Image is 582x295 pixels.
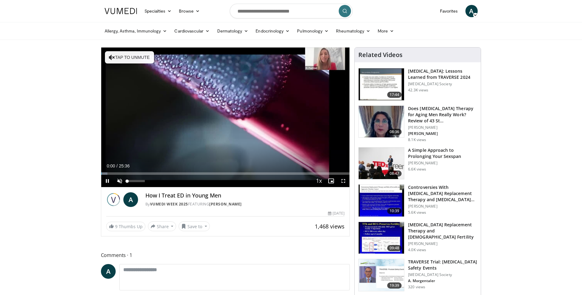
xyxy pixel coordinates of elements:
p: [PERSON_NAME] [408,125,477,130]
h3: Does [MEDICAL_DATA] Therapy for Aging Men Really Work? Review of 43 St… [408,105,477,124]
img: 58e29ddd-d015-4cd9-bf96-f28e303b730c.150x105_q85_crop-smart_upscale.jpg [359,222,404,254]
img: c4bd4661-e278-4c34-863c-57c104f39734.150x105_q85_crop-smart_upscale.jpg [359,147,404,179]
video-js: Video Player [101,48,350,187]
div: By FEATURING [145,201,345,207]
a: Cardiovascular [171,25,213,37]
div: [DATE] [328,211,345,216]
span: Comments 1 [101,251,350,259]
h4: Related Videos [358,51,403,59]
a: [PERSON_NAME] [209,201,242,207]
p: 42.3K views [408,88,428,93]
button: Share [148,221,176,231]
a: 19:39 TRAVERSE Trial: [MEDICAL_DATA] Safety Events [MEDICAL_DATA] Society A. Morgentaler 320 views [358,259,477,291]
img: 9812f22f-d817-4923-ae6c-a42f6b8f1c21.png.150x105_q85_crop-smart_upscale.png [359,259,404,291]
a: A [465,5,478,17]
p: A. Morgentaler [408,278,477,283]
p: 6.6K views [408,167,426,172]
img: VuMedi Logo [105,8,137,14]
h3: A Simple Approach to Prolonging Your Sexspan [408,147,477,159]
button: Enable picture-in-picture mode [325,175,337,187]
span: 9 [115,224,118,229]
p: 320 views [408,285,425,289]
img: 418933e4-fe1c-4c2e-be56-3ce3ec8efa3b.150x105_q85_crop-smart_upscale.jpg [359,185,404,216]
a: More [374,25,398,37]
p: 4.0K views [408,247,426,252]
button: Tap to unmute [105,51,154,63]
p: [MEDICAL_DATA] Society [408,82,477,86]
a: 9 Thumbs Up [106,222,145,231]
p: [PERSON_NAME] [408,131,477,136]
a: Specialties [141,5,175,17]
p: 5.6K views [408,210,426,215]
a: Rheumatology [332,25,374,37]
a: 10:39 Controversies With [MEDICAL_DATA] Replacement Therapy and [MEDICAL_DATA] Can… [PERSON_NAME]... [358,184,477,217]
span: 08:47 [387,170,402,177]
a: Endocrinology [252,25,293,37]
h4: How I Treat ED in Young Men [145,192,345,199]
p: [PERSON_NAME] [408,241,477,246]
span: 19:39 [387,282,402,289]
p: [PERSON_NAME] [408,161,477,166]
img: 1317c62a-2f0d-4360-bee0-b1bff80fed3c.150x105_q85_crop-smart_upscale.jpg [359,68,404,100]
span: / [117,163,118,168]
button: Fullscreen [337,175,349,187]
span: 0:00 [107,163,115,168]
span: 08:36 [387,129,402,135]
a: A [101,264,116,279]
span: 09:48 [387,245,402,251]
span: 25:36 [119,163,129,168]
a: 09:48 [MEDICAL_DATA] Replacement Therapy and [DEMOGRAPHIC_DATA] Fertility [PERSON_NAME] 4.0K views [358,222,477,254]
a: Vumedi Week 2025 [150,201,188,207]
h3: Controversies With [MEDICAL_DATA] Replacement Therapy and [MEDICAL_DATA] Can… [408,184,477,203]
button: Unmute [114,175,126,187]
button: Playback Rate [313,175,325,187]
a: Allergy, Asthma, Immunology [101,25,171,37]
a: Favorites [436,5,462,17]
span: 1,468 views [315,223,345,230]
a: A [123,192,138,207]
a: Browse [175,5,203,17]
img: Vumedi Week 2025 [106,192,121,207]
h3: TRAVERSE Trial: [MEDICAL_DATA] Safety Events [408,259,477,271]
img: 4d4bce34-7cbb-4531-8d0c-5308a71d9d6c.150x105_q85_crop-smart_upscale.jpg [359,106,404,138]
span: 10:39 [387,208,402,214]
input: Search topics, interventions [230,4,353,18]
a: 08:36 Does [MEDICAL_DATA] Therapy for Aging Men Really Work? Review of 43 St… [PERSON_NAME] [PERS... [358,105,477,142]
div: Volume Level [127,180,145,182]
button: Save to [179,221,210,231]
button: Pause [101,175,114,187]
a: 08:47 A Simple Approach to Prolonging Your Sexspan [PERSON_NAME] 6.6K views [358,147,477,180]
a: Dermatology [214,25,252,37]
span: 17:44 [387,92,402,98]
h3: [MEDICAL_DATA]: Lessons Learned from TRAVERSE 2024 [408,68,477,80]
p: [MEDICAL_DATA] Society [408,272,477,277]
p: 8.1K views [408,137,426,142]
a: 17:44 [MEDICAL_DATA]: Lessons Learned from TRAVERSE 2024 [MEDICAL_DATA] Society 42.3K views [358,68,477,101]
h3: [MEDICAL_DATA] Replacement Therapy and [DEMOGRAPHIC_DATA] Fertility [408,222,477,240]
p: [PERSON_NAME] [408,204,477,209]
div: Progress Bar [101,172,350,175]
a: Pulmonology [293,25,332,37]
